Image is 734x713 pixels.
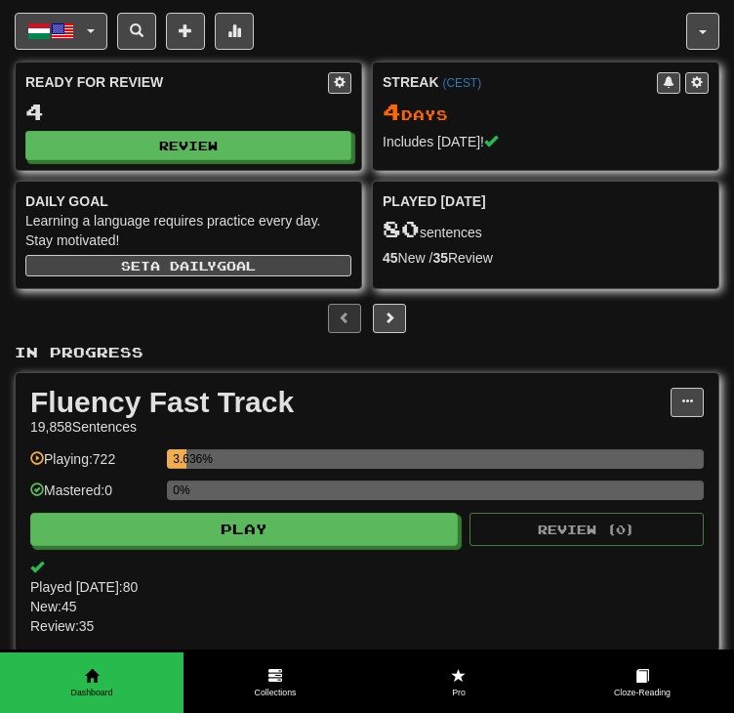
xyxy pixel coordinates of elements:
p: In Progress [15,343,719,362]
strong: 45 [383,250,398,266]
div: Fluency Fast Track [30,388,671,417]
div: Includes [DATE]! [383,132,709,151]
span: a daily [150,259,217,273]
a: (CEST) [442,76,481,90]
div: Ready for Review [25,72,328,92]
div: New / Review [383,248,709,268]
span: Pro [367,687,550,699]
div: 4 [25,100,351,124]
button: Search sentences [117,13,156,50]
div: 19,858 Sentences [30,417,671,437]
span: Collections [183,687,367,699]
button: Seta dailygoal [25,255,351,276]
button: Review (0) [469,513,704,546]
div: Streak [383,72,657,92]
div: sentences [383,217,709,242]
button: Play [30,513,458,546]
button: Review [25,131,351,160]
div: Playing: 722 [30,449,157,482]
div: 3.636% [173,449,186,469]
span: Played [DATE]: 80 [30,577,704,597]
div: Daily Goal [25,191,351,211]
span: Review: 35 [30,616,704,636]
button: Add sentence to collection [166,13,205,50]
div: Day s [383,100,709,125]
div: Learning a language requires practice every day. Stay motivated! [25,211,351,250]
strong: 35 [432,250,448,266]
span: Played [DATE] [383,191,486,211]
span: 80 [383,215,420,242]
span: 4 [383,98,401,125]
span: Cloze-Reading [550,687,734,699]
div: Mastered: 0 [30,481,157,513]
span: New: 45 [30,597,704,616]
button: More stats [215,13,254,50]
